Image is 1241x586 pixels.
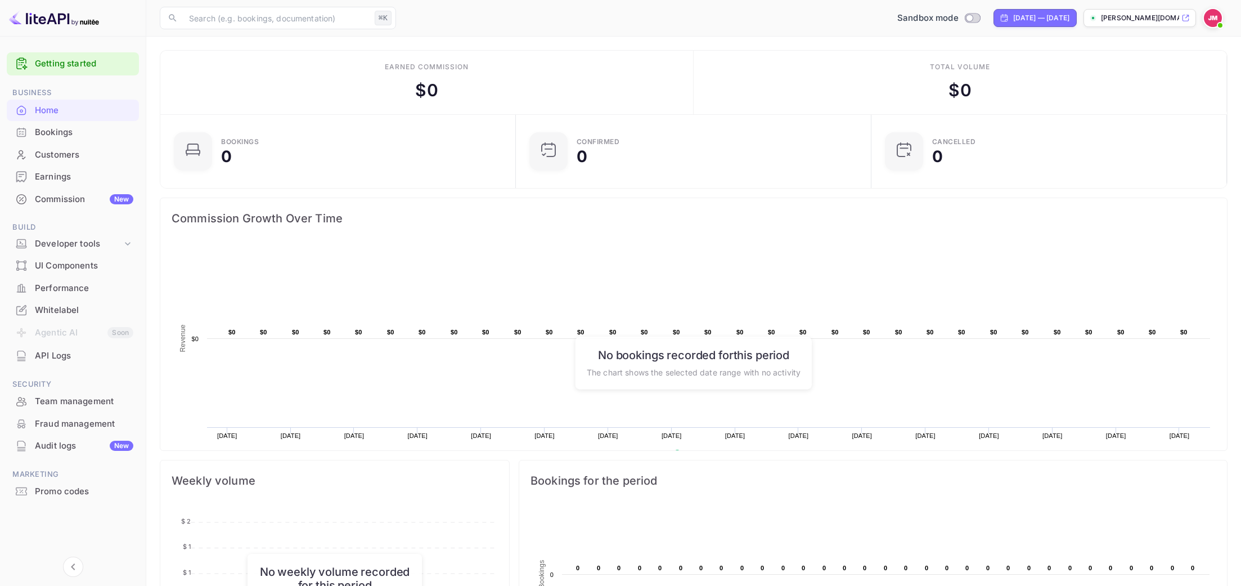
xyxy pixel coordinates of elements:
a: Getting started [35,57,133,70]
a: UI Components [7,255,139,276]
text: $0 [736,329,744,336]
p: [PERSON_NAME][DOMAIN_NAME]... [1101,13,1179,23]
text: Revenue [685,450,713,458]
div: Developer tools [7,234,139,254]
text: 0 [1109,565,1112,571]
text: $0 [927,329,934,336]
span: Weekly volume [172,472,498,490]
text: $0 [387,329,394,336]
div: Home [7,100,139,122]
text: $0 [799,329,807,336]
text: $0 [895,329,902,336]
text: 0 [658,565,662,571]
text: $0 [323,329,331,336]
div: UI Components [7,255,139,277]
text: [DATE] [281,432,301,439]
text: [DATE] [662,432,682,439]
text: 0 [1027,565,1031,571]
div: Commission [35,193,133,206]
div: Promo codes [7,481,139,503]
text: Revenue [179,324,187,352]
text: $0 [609,329,617,336]
tspan: $ 1 [183,543,191,551]
text: $0 [292,329,299,336]
span: Commission Growth Over Time [172,209,1216,227]
text: $0 [191,336,199,342]
div: Audit logsNew [7,435,139,457]
text: 0 [1130,565,1133,571]
text: $0 [704,329,712,336]
div: Fraud management [7,413,139,435]
div: Promo codes [35,485,133,498]
img: jeremy martin [1204,9,1222,27]
div: Fraud management [35,418,133,431]
span: Build [7,221,139,234]
text: 0 [1171,565,1174,571]
div: 0 [932,149,943,164]
a: CommissionNew [7,189,139,209]
text: [DATE] [534,432,555,439]
div: Whitelabel [35,304,133,317]
h6: No bookings recorded for this period [587,348,801,361]
text: [DATE] [217,432,237,439]
tspan: $ 2 [181,517,191,525]
div: 0 [577,149,587,164]
text: $0 [1149,329,1156,336]
div: CommissionNew [7,189,139,211]
p: The chart shows the selected date range with no activity [587,366,801,378]
a: Bookings [7,122,139,142]
text: 0 [802,565,805,571]
text: 0 [699,565,703,571]
div: Confirmed [577,138,620,145]
div: Total volume [930,62,990,72]
text: 0 [884,565,887,571]
div: [DATE] — [DATE] [1013,13,1069,23]
text: $0 [1180,329,1188,336]
div: Audit logs [35,440,133,453]
text: 0 [925,565,928,571]
text: 0 [843,565,846,571]
text: [DATE] [915,432,936,439]
div: Customers [7,144,139,166]
div: Customers [35,149,133,162]
a: Promo codes [7,481,139,502]
text: [DATE] [1106,432,1126,439]
a: Fraud management [7,413,139,434]
text: 0 [781,565,785,571]
tspan: $ 1 [183,569,191,576]
a: Performance [7,278,139,298]
div: CANCELLED [932,138,976,145]
text: $0 [768,329,775,336]
text: 0 [1150,565,1153,571]
text: 0 [1006,565,1010,571]
text: $0 [1022,329,1029,336]
div: Whitelabel [7,299,139,321]
text: $0 [641,329,648,336]
text: $0 [419,329,426,336]
text: $0 [1117,329,1125,336]
text: [DATE] [979,432,999,439]
text: $0 [482,329,489,336]
div: Earnings [7,166,139,188]
text: $0 [1054,329,1061,336]
text: 0 [761,565,764,571]
input: Search (e.g. bookings, documentation) [182,7,370,29]
a: Home [7,100,139,120]
text: $0 [673,329,680,336]
span: Marketing [7,468,139,481]
div: API Logs [7,345,139,367]
div: Performance [35,282,133,295]
text: $0 [831,329,839,336]
text: 0 [945,565,948,571]
text: [DATE] [408,432,428,439]
text: $0 [577,329,584,336]
div: Earnings [35,171,133,184]
text: 0 [1047,565,1051,571]
text: 0 [965,565,969,571]
div: Home [35,104,133,117]
a: Team management [7,391,139,411]
div: Getting started [7,52,139,75]
div: Bookings [7,122,139,144]
text: $0 [546,329,553,336]
a: Whitelabel [7,299,139,320]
